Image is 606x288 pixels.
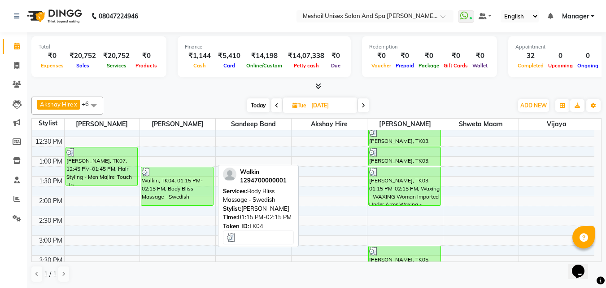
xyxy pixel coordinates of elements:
[562,12,589,21] span: Manager
[223,213,294,222] div: 01:15 PM-02:15 PM
[100,51,133,61] div: ₹20,752
[309,99,353,112] input: 2025-08-19
[292,62,321,69] span: Petty cash
[221,62,237,69] span: Card
[247,98,270,112] span: Today
[99,4,138,29] b: 08047224946
[519,119,594,130] span: Vijaya
[39,43,159,51] div: Total
[37,177,64,186] div: 1:30 PM
[244,51,284,61] div: ₹14,198
[240,168,259,175] span: Walkin
[214,51,244,61] div: ₹5,410
[105,62,129,69] span: Services
[82,100,96,107] span: +6
[223,213,238,221] span: Time:
[39,51,66,61] div: ₹0
[185,43,344,51] div: Finance
[329,62,343,69] span: Due
[37,196,64,206] div: 2:00 PM
[292,119,367,130] span: Akshay Hire
[37,157,64,166] div: 1:00 PM
[223,222,249,230] span: Token ID:
[73,101,77,108] a: x
[74,62,92,69] span: Sales
[369,128,440,146] div: [PERSON_NAME], TK03, 12:15 PM-12:45 PM, Waxing - WAXING Woman Imported Under Arms
[568,252,597,279] iframe: chat widget
[369,167,440,205] div: [PERSON_NAME], TK03, 01:15 PM-02:15 PM, Waxing - WAXING Woman Imported Under Arms,Waxing - WAXING...
[66,147,138,186] div: [PERSON_NAME], TK07, 12:45 PM-01:45 PM, Hair Styling - Men Majirel Touch Up
[515,51,546,61] div: 32
[133,51,159,61] div: ₹0
[393,51,416,61] div: ₹0
[223,205,241,212] span: Stylist:
[575,51,601,61] div: 0
[216,119,291,130] span: Sandeep Band
[66,51,100,61] div: ₹20,752
[470,51,490,61] div: ₹0
[284,51,328,61] div: ₹14,07,338
[328,51,344,61] div: ₹0
[290,102,309,109] span: Tue
[416,62,441,69] span: Package
[367,119,443,130] span: [PERSON_NAME]
[223,168,236,181] img: profile
[32,119,64,128] div: Stylist
[393,62,416,69] span: Prepaid
[133,62,159,69] span: Products
[515,62,546,69] span: Completed
[140,119,215,130] span: [PERSON_NAME]
[39,62,66,69] span: Expenses
[141,167,213,205] div: Walkin, TK04, 01:15 PM-02:15 PM, Body Bliss Massage - Swedish
[223,204,294,213] div: [PERSON_NAME]
[223,187,247,195] span: Services:
[546,51,575,61] div: 0
[44,270,57,279] span: 1 / 1
[443,119,519,130] span: Shweta maam
[40,101,73,108] span: Akshay Hire
[34,137,64,146] div: 12:30 PM
[37,256,64,265] div: 3:30 PM
[518,99,549,112] button: ADD NEW
[37,236,64,245] div: 3:00 PM
[441,51,470,61] div: ₹0
[470,62,490,69] span: Wallet
[369,43,490,51] div: Redemption
[244,62,284,69] span: Online/Custom
[223,187,275,204] span: Body Bliss Massage - Swedish
[575,62,601,69] span: Ongoing
[520,102,547,109] span: ADD NEW
[185,51,214,61] div: ₹1,144
[416,51,441,61] div: ₹0
[223,222,294,231] div: TK04
[240,176,287,185] div: 1294700000001
[441,62,470,69] span: Gift Cards
[37,216,64,226] div: 2:30 PM
[369,51,393,61] div: ₹0
[65,119,140,130] span: [PERSON_NAME]
[23,4,84,29] img: logo
[369,62,393,69] span: Voucher
[369,147,440,166] div: [PERSON_NAME], TK03, 12:45 PM-01:15 PM, Waxing - WAXING Woman Imported Full Legs
[546,62,575,69] span: Upcoming
[191,62,208,69] span: Cash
